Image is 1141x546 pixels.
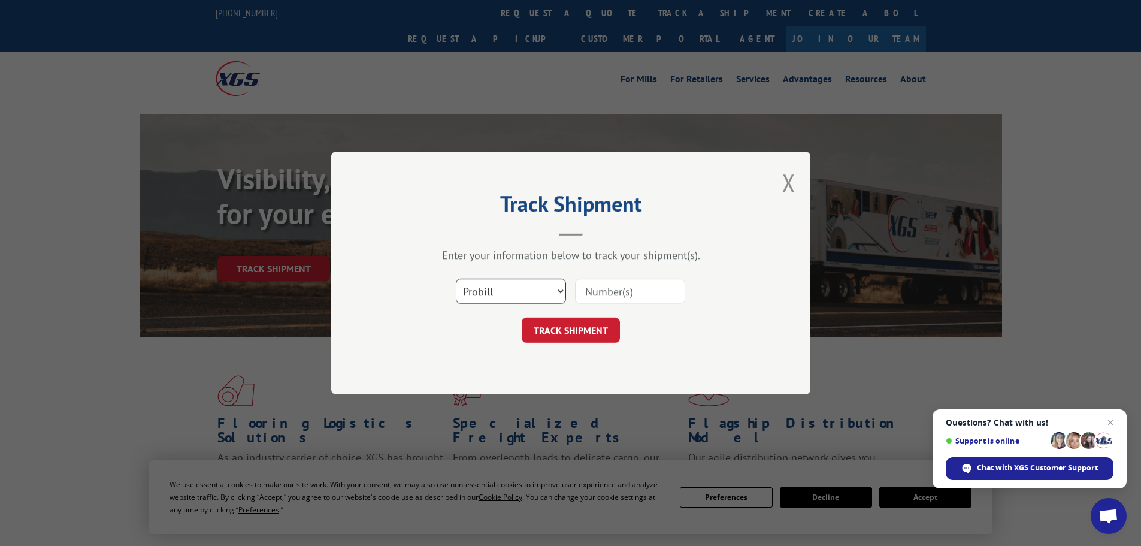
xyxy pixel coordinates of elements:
[946,436,1046,445] span: Support is online
[946,418,1113,427] span: Questions? Chat with us!
[782,167,795,198] button: Close modal
[1103,415,1118,430] span: Close chat
[522,318,620,343] button: TRACK SHIPMENT
[1091,498,1127,534] div: Open chat
[946,457,1113,480] div: Chat with XGS Customer Support
[575,279,685,304] input: Number(s)
[391,248,750,262] div: Enter your information below to track your shipment(s).
[391,195,750,218] h2: Track Shipment
[977,463,1098,473] span: Chat with XGS Customer Support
